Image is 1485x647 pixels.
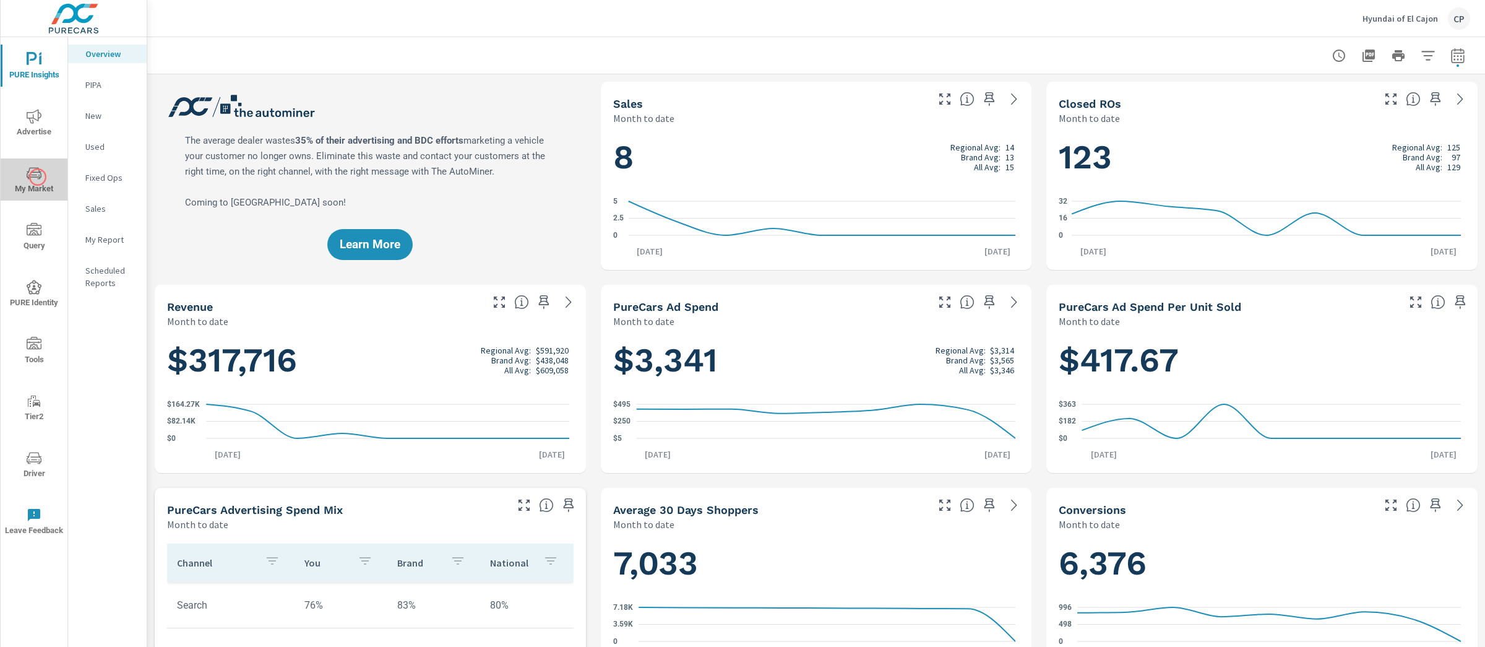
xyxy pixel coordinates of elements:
td: 80% [480,589,573,621]
p: Brand Avg: [961,152,1001,162]
p: $609,058 [536,365,569,375]
text: $250 [613,417,631,426]
h1: 8 [613,136,1020,178]
p: [DATE] [976,245,1019,258]
p: [DATE] [636,448,679,461]
div: Sales [68,199,147,218]
span: PURE Insights [4,52,64,82]
button: Make Fullscreen [935,89,955,109]
button: Learn More [327,229,413,260]
button: Make Fullscreen [935,495,955,515]
p: All Avg: [504,365,531,375]
p: Month to date [613,314,674,329]
div: nav menu [1,37,67,550]
p: 97 [1452,152,1460,162]
span: Query [4,223,64,253]
span: Total sales revenue over the selected date range. [Source: This data is sourced from the dealer’s... [514,295,529,310]
div: Used [68,137,147,156]
a: See more details in report [1450,89,1470,109]
h5: PureCars Ad Spend [613,300,718,313]
p: Fixed Ops [85,172,137,184]
p: $3,314 [990,345,1014,355]
text: 5 [613,197,618,206]
p: You [304,557,348,569]
p: Brand Avg: [1403,152,1442,162]
text: 7.18K [613,603,633,612]
button: Make Fullscreen [489,292,509,312]
button: "Export Report to PDF" [1356,43,1381,68]
p: My Report [85,233,137,246]
span: Driver [4,451,64,481]
p: All Avg: [1416,162,1442,172]
text: $164.27K [167,400,200,409]
text: 2.5 [613,214,624,223]
p: Regional Avg: [481,345,531,355]
div: Overview [68,45,147,63]
p: Scheduled Reports [85,264,137,289]
p: $3,565 [990,355,1014,365]
button: Print Report [1386,43,1411,68]
p: Channel [177,557,255,569]
text: 3.59K [613,620,633,629]
p: [DATE] [206,448,249,461]
p: Hyundai of El Cajon [1362,13,1438,24]
button: Make Fullscreen [935,292,955,312]
p: Regional Avg: [950,142,1001,152]
p: [DATE] [1072,245,1115,258]
span: Save this to your personalized report [1426,495,1445,515]
span: Save this to your personalized report [979,495,999,515]
span: PURE Identity [4,280,64,310]
span: Total cost of media for all PureCars channels for the selected dealership group over the selected... [960,295,975,310]
text: 32 [1059,197,1067,206]
p: 125 [1447,142,1460,152]
p: Overview [85,48,137,60]
p: Month to date [167,517,228,532]
h1: 6,376 [1059,542,1465,584]
td: Search [167,589,295,621]
h1: $3,341 [613,339,1020,381]
p: $3,346 [990,365,1014,375]
h5: Sales [613,97,643,110]
p: [DATE] [1422,245,1465,258]
span: Save this to your personalized report [1450,292,1470,312]
p: Month to date [167,314,228,329]
button: Make Fullscreen [1381,495,1401,515]
p: Brand [397,557,441,569]
div: CP [1448,7,1470,30]
div: My Report [68,230,147,249]
button: Make Fullscreen [1381,89,1401,109]
p: [DATE] [628,245,671,258]
p: Month to date [1059,314,1120,329]
text: 0 [613,637,618,646]
h1: $417.67 [1059,339,1465,381]
h1: $317,716 [167,339,574,381]
span: My Market [4,166,64,196]
text: 0 [1059,231,1063,240]
text: 0 [613,231,618,240]
span: Save this to your personalized report [979,89,999,109]
p: [DATE] [976,448,1019,461]
span: Save this to your personalized report [1426,89,1445,109]
text: $363 [1059,400,1076,409]
text: $495 [613,400,631,409]
text: 16 [1059,214,1067,223]
p: Used [85,141,137,153]
p: $438,048 [536,355,569,365]
button: Select Date Range [1445,43,1470,68]
span: This table looks at how you compare to the amount of budget you spend per channel as opposed to y... [539,498,554,513]
p: Regional Avg: [936,345,986,355]
button: Make Fullscreen [1406,292,1426,312]
text: $0 [167,434,176,443]
p: Brand Avg: [491,355,531,365]
h5: PureCars Advertising Spend Mix [167,503,343,516]
h5: Closed ROs [1059,97,1121,110]
td: 83% [387,589,480,621]
a: See more details in report [1004,89,1024,109]
div: Scheduled Reports [68,261,147,292]
span: A rolling 30 day total of daily Shoppers on the dealership website, averaged over the selected da... [960,498,975,513]
a: See more details in report [1450,495,1470,515]
p: All Avg: [974,162,1001,172]
p: Month to date [1059,111,1120,126]
text: $82.14K [167,417,196,426]
p: [DATE] [1422,448,1465,461]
